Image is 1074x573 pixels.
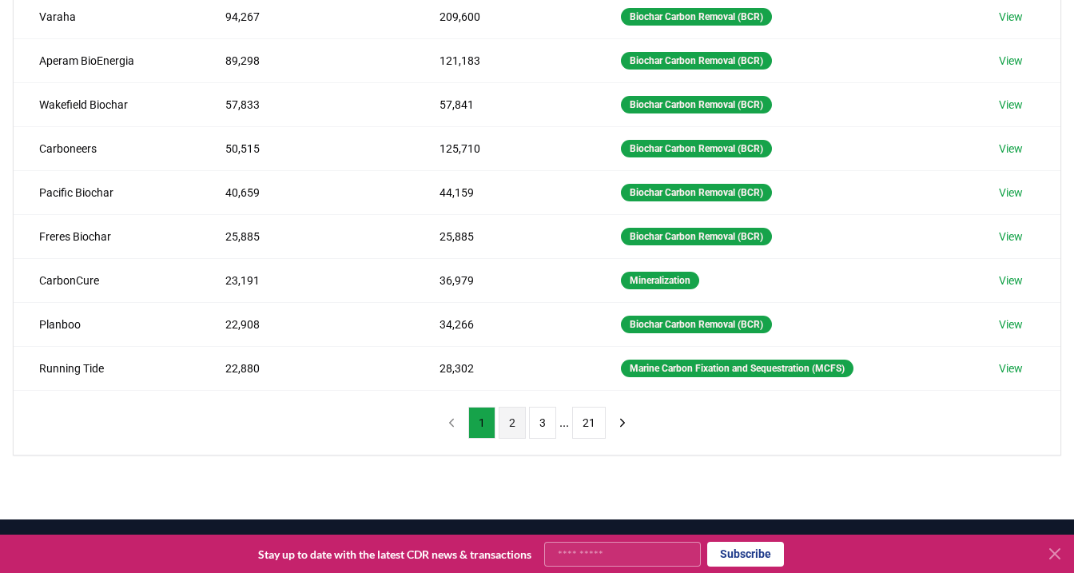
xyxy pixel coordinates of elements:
td: 22,880 [200,346,414,390]
td: 34,266 [414,302,595,346]
a: View [999,316,1023,332]
a: View [999,9,1023,25]
button: 2 [499,407,526,439]
td: 57,833 [200,82,414,126]
button: next page [609,407,636,439]
td: Running Tide [14,346,200,390]
a: View [999,273,1023,288]
td: 25,885 [414,214,595,258]
td: Wakefield Biochar [14,82,200,126]
td: Planboo [14,302,200,346]
div: Biochar Carbon Removal (BCR) [621,52,772,70]
td: 23,191 [200,258,414,302]
button: 3 [529,407,556,439]
a: View [999,141,1023,157]
div: Biochar Carbon Removal (BCR) [621,316,772,333]
div: Biochar Carbon Removal (BCR) [621,228,772,245]
a: View [999,97,1023,113]
button: 1 [468,407,495,439]
a: View [999,229,1023,245]
td: 50,515 [200,126,414,170]
td: 44,159 [414,170,595,214]
td: 89,298 [200,38,414,82]
div: Biochar Carbon Removal (BCR) [621,8,772,26]
div: Mineralization [621,272,699,289]
td: 40,659 [200,170,414,214]
a: View [999,360,1023,376]
div: Biochar Carbon Removal (BCR) [621,184,772,201]
td: 125,710 [414,126,595,170]
li: ... [559,413,569,432]
td: 57,841 [414,82,595,126]
a: View [999,53,1023,69]
td: Carboneers [14,126,200,170]
td: Aperam BioEnergia [14,38,200,82]
a: View [999,185,1023,201]
div: Marine Carbon Fixation and Sequestration (MCFS) [621,360,853,377]
td: Freres Biochar [14,214,200,258]
td: 25,885 [200,214,414,258]
div: Biochar Carbon Removal (BCR) [621,96,772,113]
td: 28,302 [414,346,595,390]
td: CarbonCure [14,258,200,302]
td: 121,183 [414,38,595,82]
div: Biochar Carbon Removal (BCR) [621,140,772,157]
button: 21 [572,407,606,439]
td: 36,979 [414,258,595,302]
td: Pacific Biochar [14,170,200,214]
td: 22,908 [200,302,414,346]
